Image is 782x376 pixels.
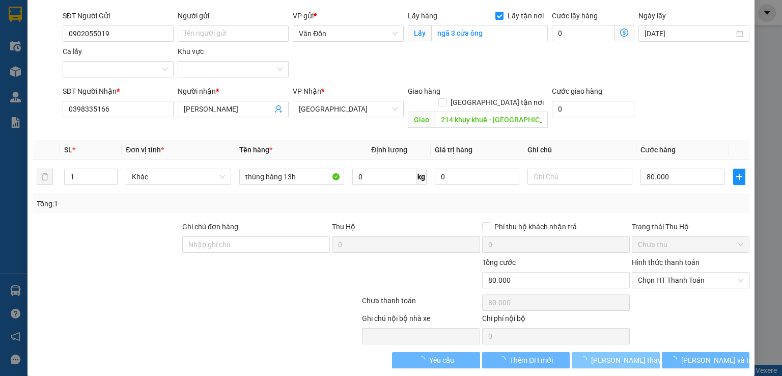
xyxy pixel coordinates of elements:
div: Ghi chú nội bộ nhà xe [362,313,480,328]
div: SĐT Người Nhận [63,86,174,97]
span: loading [670,356,681,363]
label: Hình thức thanh toán [632,258,700,266]
span: Khác [132,169,225,184]
span: loading [498,356,510,363]
span: Phí thu hộ khách nhận trả [490,221,581,232]
span: Vân Đồn [299,26,398,41]
span: Hà Nội [299,101,398,117]
label: Ngày lấy [638,12,666,20]
label: Ghi chú đơn hàng [182,223,238,231]
label: Cước giao hàng [552,87,602,95]
span: Thu Hộ [332,223,355,231]
button: [PERSON_NAME] và In [662,352,750,368]
span: Giao [408,112,435,128]
input: Ngày lấy [645,28,734,39]
input: Dọc đường [435,112,548,128]
span: kg [416,169,427,185]
button: Yêu cầu [392,352,480,368]
span: Giá trị hàng [435,146,472,154]
span: Yêu cầu [429,355,454,366]
span: Giao hàng [408,87,440,95]
input: Ghi chú đơn hàng [182,236,330,253]
div: Chưa thanh toán [361,295,481,313]
span: plus [734,173,745,181]
span: loading [580,356,591,363]
span: Đơn vị tính [126,146,164,154]
div: Tổng: 1 [37,198,302,209]
div: Người nhận [178,86,289,97]
span: Tên hàng [239,146,272,154]
span: SL [64,146,72,154]
span: [PERSON_NAME] thay đổi [591,355,673,366]
th: Ghi chú [523,140,636,160]
label: Ca lấy [63,47,82,56]
span: loading [418,356,429,363]
div: Trạng thái Thu Hộ [632,221,749,232]
input: Lấy tận nơi [431,25,548,41]
div: Người gửi [178,10,289,21]
span: Lấy tận nơi [504,10,548,21]
span: dollar-circle [620,29,628,37]
div: Chi phí nội bộ [482,313,630,328]
input: Cước giao hàng [552,101,634,117]
div: SĐT Người Gửi [63,10,174,21]
span: Thêm ĐH mới [510,355,553,366]
input: Ghi Chú [527,169,632,185]
button: plus [733,169,745,185]
button: delete [37,169,53,185]
span: [PERSON_NAME] và In [681,355,752,366]
input: Cước lấy hàng [552,25,615,41]
span: Chưa thu [638,237,743,252]
span: Lấy hàng [408,12,437,20]
button: [PERSON_NAME] thay đổi [572,352,660,368]
button: Thêm ĐH mới [482,352,570,368]
div: VP gửi [293,10,404,21]
label: Cước lấy hàng [552,12,598,20]
span: Cước hàng [640,146,676,154]
div: Khu vực [178,46,289,57]
span: VP Nhận [293,87,321,95]
span: user-add [274,105,283,113]
span: Lấy [408,25,431,41]
span: [GEOGRAPHIC_DATA] tận nơi [446,97,548,108]
input: VD: Bàn, Ghế [239,169,344,185]
span: Tổng cước [482,258,516,266]
span: Chọn HT Thanh Toán [638,273,743,288]
span: Định lượng [371,146,407,154]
